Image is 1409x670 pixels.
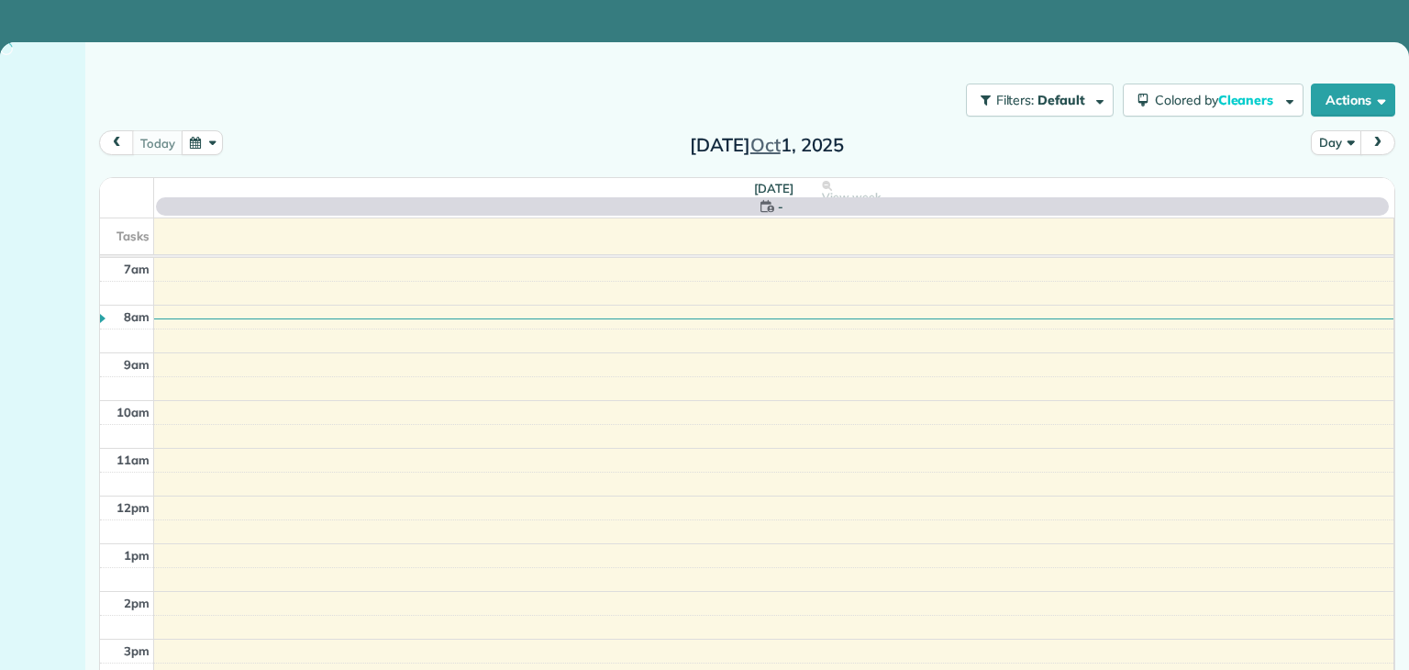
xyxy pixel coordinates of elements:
span: Default [1037,92,1086,108]
span: Cleaners [1218,92,1277,108]
span: Filters: [996,92,1035,108]
span: 3pm [124,643,150,658]
span: Oct [750,133,781,156]
span: 11am [116,452,150,467]
span: Tasks [116,229,150,243]
span: 12pm [116,500,150,515]
span: 10am [116,405,150,419]
span: 1pm [124,548,150,563]
span: 2pm [124,596,150,610]
span: 9am [124,357,150,372]
span: Colored by [1155,92,1280,108]
button: prev [99,130,134,155]
span: - [778,197,783,216]
button: next [1360,130,1395,155]
button: Day [1311,130,1361,155]
button: Actions [1311,84,1395,117]
button: today [132,130,183,155]
span: 7am [124,262,150,276]
span: 8am [124,309,150,324]
button: Filters: Default [966,84,1114,117]
span: [DATE] [754,181,793,195]
a: Filters: Default [957,84,1114,117]
h2: [DATE] 1, 2025 [652,135,882,155]
button: Colored byCleaners [1123,84,1304,117]
span: View week [822,190,881,205]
